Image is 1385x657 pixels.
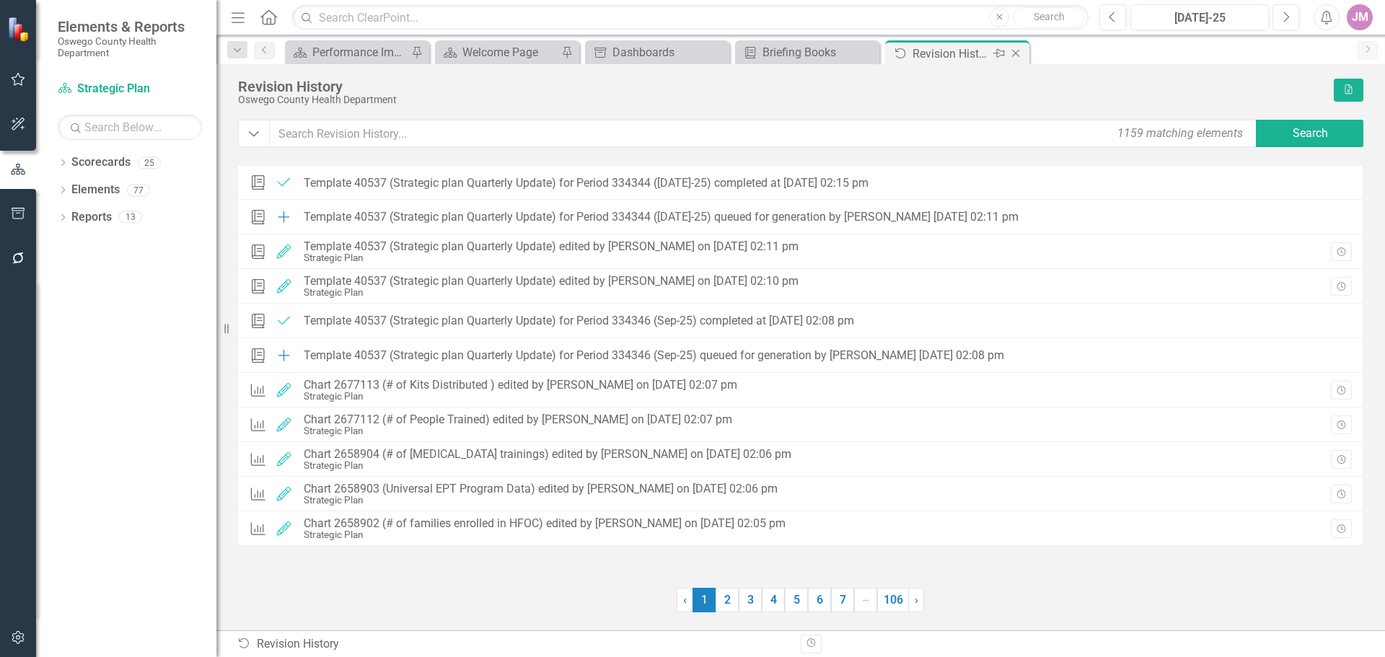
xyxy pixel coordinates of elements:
[71,182,120,198] a: Elements
[739,43,876,61] a: Briefing Books
[1034,11,1065,22] span: Search
[304,252,799,263] div: Strategic Plan
[304,275,799,288] div: Template 40537 (Strategic plan Quarterly Update) edited by [PERSON_NAME] on [DATE] 02:10 pm
[304,240,799,253] div: Template 40537 (Strategic plan Quarterly Update) edited by [PERSON_NAME] on [DATE] 02:11 pm
[877,588,909,612] a: 106
[312,43,408,61] div: Performance Improvement Plans
[683,593,687,607] span: ‹
[612,43,726,61] div: Dashboards
[589,43,726,61] a: Dashboards
[762,43,876,61] div: Briefing Books
[304,391,737,402] div: Strategic Plan
[913,45,990,63] div: Revision History
[289,43,408,61] a: Performance Improvement Plans
[304,177,869,190] div: Template 40537 (Strategic plan Quarterly Update) for Period 334344 ([DATE]-25) completed at [DATE...
[58,115,202,140] input: Search Below...
[304,517,786,530] div: Chart 2658902 (# of families enrolled in HFOC) edited by [PERSON_NAME] on [DATE] 02:05 pm
[1256,120,1364,147] button: Search
[739,588,762,612] a: 3
[119,211,142,224] div: 13
[304,413,732,426] div: Chart 2677112 (# of People Trained) edited by [PERSON_NAME] on [DATE] 02:07 pm
[304,425,732,436] div: Strategic Plan
[304,287,799,298] div: Strategic Plan
[1135,9,1264,27] div: [DATE]-25
[71,154,131,171] a: Scorecards
[7,17,32,42] img: ClearPoint Strategy
[304,314,854,327] div: Template 40537 (Strategic plan Quarterly Update) for Period 334346 (Sep-25) completed at [DATE] 0...
[762,588,785,612] a: 4
[1013,7,1085,27] button: Search
[831,588,854,612] a: 7
[716,588,739,612] a: 2
[304,482,778,495] div: Chart 2658903 (Universal EPT Program Data) edited by [PERSON_NAME] on [DATE] 02:06 pm
[238,79,1327,94] div: Revision History
[58,18,202,35] span: Elements & Reports
[304,460,791,471] div: Strategic Plan
[915,593,918,607] span: ›
[58,35,202,59] small: Oswego County Health Department
[692,588,716,612] span: 1
[138,156,161,169] div: 25
[304,529,786,540] div: Strategic Plan
[304,379,737,392] div: Chart 2677113 (# of Kits Distributed ) edited by [PERSON_NAME] on [DATE] 02:07 pm
[304,211,1019,224] div: Template 40537 (Strategic plan Quarterly Update) for Period 334344 ([DATE]-25) queued for generat...
[304,349,1004,362] div: Template 40537 (Strategic plan Quarterly Update) for Period 334346 (Sep-25) queued for generation...
[785,588,808,612] a: 5
[439,43,558,61] a: Welcome Page
[304,448,791,461] div: Chart 2658904 (# of [MEDICAL_DATA] trainings) edited by [PERSON_NAME] on [DATE] 02:06 pm
[1130,4,1269,30] button: [DATE]-25
[462,43,558,61] div: Welcome Page
[1347,4,1373,30] button: JM
[237,636,790,653] div: Revision History
[71,209,112,226] a: Reports
[58,81,202,97] a: Strategic Plan
[1114,122,1246,146] div: 1159 matching elements
[238,94,1327,105] div: Oswego County Health Department
[292,5,1089,30] input: Search ClearPoint...
[808,588,831,612] a: 6
[269,120,1258,147] input: Search Revision History...
[127,184,150,196] div: 77
[304,495,778,506] div: Strategic Plan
